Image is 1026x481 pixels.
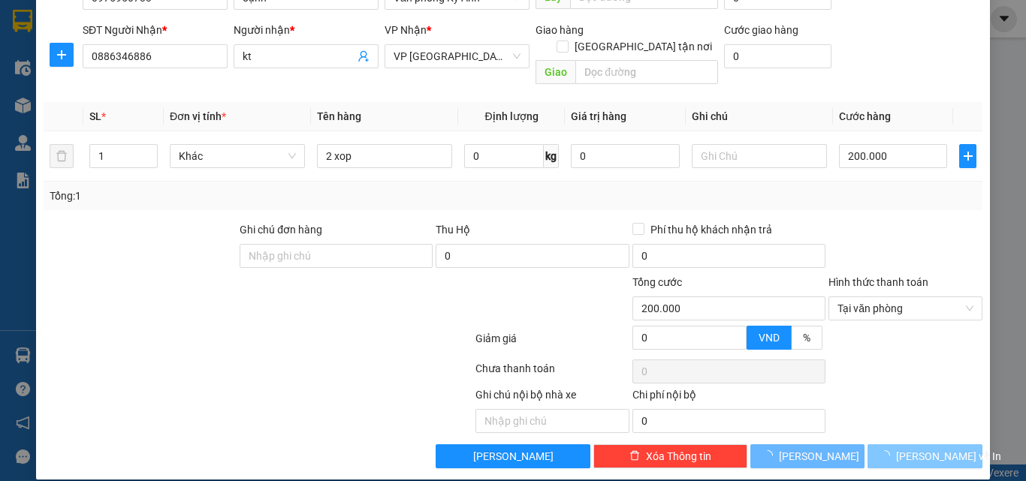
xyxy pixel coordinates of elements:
[880,450,896,461] span: loading
[536,24,584,36] span: Giao hàng
[629,450,640,462] span: delete
[475,409,629,433] input: Nhập ghi chú
[759,332,780,344] span: VND
[803,332,810,344] span: %
[569,38,718,55] span: [GEOGRAPHIC_DATA] tận nơi
[50,43,74,67] button: plus
[959,144,976,168] button: plus
[724,44,831,68] input: Cước giao hàng
[632,386,825,409] div: Chi phí nội bộ
[779,448,859,464] span: [PERSON_NAME]
[868,444,982,468] button: [PERSON_NAME] và In
[436,444,590,468] button: [PERSON_NAME]
[473,448,554,464] span: [PERSON_NAME]
[544,144,559,168] span: kg
[837,297,973,320] span: Tại văn phòng
[575,60,718,84] input: Dọc đường
[484,110,538,122] span: Định lượng
[692,144,827,168] input: Ghi Chú
[317,144,452,168] input: VD: Bàn, Ghế
[724,24,798,36] label: Cước giao hàng
[170,110,226,122] span: Đơn vị tính
[50,188,397,204] div: Tổng: 1
[593,444,747,468] button: deleteXóa Thông tin
[896,448,1001,464] span: [PERSON_NAME] và In
[646,448,711,464] span: Xóa Thông tin
[436,224,470,236] span: Thu Hộ
[632,276,682,288] span: Tổng cước
[644,221,778,238] span: Phí thu hộ khách nhận trả
[828,276,928,288] label: Hình thức thanh toán
[234,22,379,38] div: Người nhận
[240,244,433,268] input: Ghi chú đơn hàng
[50,144,74,168] button: delete
[474,330,631,356] div: Giảm giá
[179,145,296,167] span: Khác
[960,150,976,162] span: plus
[385,24,427,36] span: VP Nhận
[474,360,631,386] div: Chưa thanh toán
[83,22,228,38] div: SĐT Người Nhận
[750,444,865,468] button: [PERSON_NAME]
[762,450,779,461] span: loading
[839,110,891,122] span: Cước hàng
[89,110,101,122] span: SL
[686,102,833,131] th: Ghi chú
[240,224,322,236] label: Ghi chú đơn hàng
[571,110,626,122] span: Giá trị hàng
[536,60,575,84] span: Giao
[394,45,521,68] span: VP Mỹ Đình
[317,110,361,122] span: Tên hàng
[358,50,370,62] span: user-add
[50,49,73,61] span: plus
[571,144,679,168] input: 0
[475,386,629,409] div: Ghi chú nội bộ nhà xe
